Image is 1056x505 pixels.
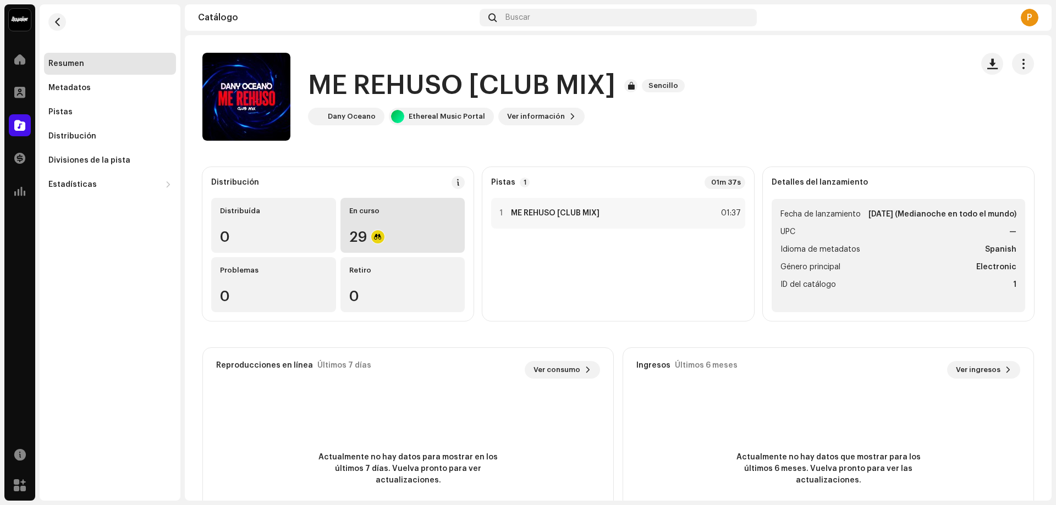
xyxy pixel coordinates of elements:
[636,361,670,370] div: Ingresos
[409,112,485,121] div: Ethereal Music Portal
[780,278,836,291] span: ID del catálogo
[533,359,580,381] span: Ver consumo
[44,101,176,123] re-m-nav-item: Pistas
[48,59,84,68] div: Resumen
[211,178,259,187] div: Distribución
[780,243,860,256] span: Idioma de metadatos
[729,452,927,486] span: Actualmente no hay datos que mostrar para los últimos 6 meses. Vuelva pronto para ver las actuali...
[976,260,1016,274] strong: Electronic
[48,132,96,141] div: Distribución
[868,208,1016,221] strong: [DATE] (Medianoche en todo el mundo)
[48,180,97,189] div: Estadísticas
[491,178,515,187] strong: Pistas
[48,108,73,116] div: Pistas
[220,207,327,215] div: Distribuída
[511,209,599,218] strong: ME REHUSO [CLUB MIX]
[1013,278,1016,291] strong: 1
[44,125,176,147] re-m-nav-item: Distribución
[1021,9,1038,26] div: P
[505,13,530,22] span: Buscar
[498,108,585,125] button: Ver información
[308,68,615,103] h1: ME REHUSO [CLUB MIX]
[44,53,176,75] re-m-nav-item: Resumen
[956,359,1000,381] span: Ver ingresos
[328,112,376,121] div: Dany Oceano
[44,149,176,171] re-m-nav-item: Divisiones de la pista
[317,361,371,370] div: Últimos 7 días
[780,208,861,221] span: Fecha de lanzamiento
[349,207,457,215] div: En curso
[780,225,795,238] span: UPC
[525,361,600,379] button: Ver consumo
[44,77,176,99] re-m-nav-item: Metadatos
[48,84,91,92] div: Metadatos
[198,13,475,22] div: Catálogo
[772,178,868,187] strong: Detalles del lanzamiento
[780,260,840,274] span: Género principal
[309,452,507,486] span: Actualmente no hay datos para mostrar en los últimos 7 días. Vuelva pronto para ver actualizaciones.
[220,266,327,275] div: Problemas
[44,174,176,196] re-m-nav-dropdown: Estadísticas
[507,106,565,127] span: Ver información
[717,207,741,220] div: 01:37
[216,361,313,370] div: Reproducciones en línea
[48,156,130,165] div: Divisiones de la pista
[310,110,323,123] img: a542366c-e23b-443f-ac1e-a6d953aaef82
[985,243,1016,256] strong: Spanish
[675,361,738,370] div: Últimos 6 meses
[642,79,685,92] span: Sencillo
[705,176,745,189] div: 01m 37s
[349,266,457,275] div: Retiro
[520,177,530,187] p-badge: 1
[1009,225,1016,238] strong: —
[947,361,1020,379] button: Ver ingresos
[9,9,31,31] img: 10370c6a-d0e2-4592-b8a2-38f444b0ca44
